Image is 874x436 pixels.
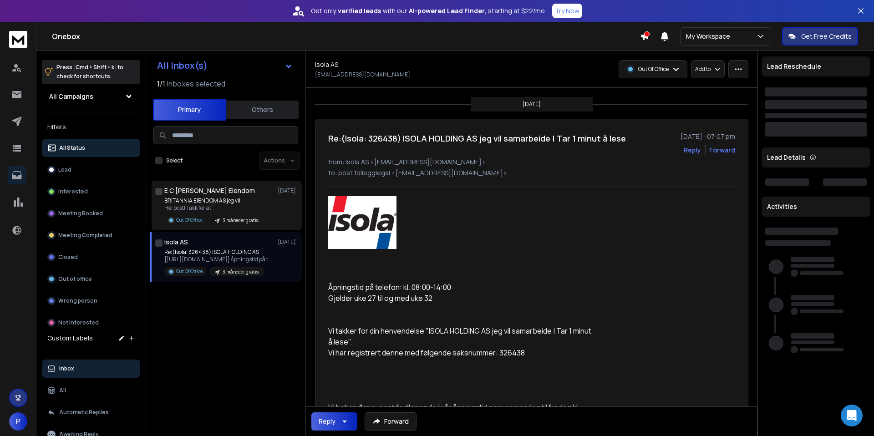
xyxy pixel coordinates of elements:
p: Vi takker for din henvendelse "ISOLA HOLDING AS jeg vil samarbeide | Tar 1 minut å lese". Vi har ... [328,325,594,358]
button: Inbox [42,360,140,378]
button: Primary [153,99,226,121]
h1: All Inbox(s) [157,61,208,70]
button: Try Now [552,4,582,18]
button: P [9,412,27,431]
p: 3 måneder gratis [223,217,259,224]
p: [DATE] : 07:07 pm [681,132,735,141]
button: Reply [311,412,357,431]
p: [DATE] [523,101,541,108]
p: Hei post! Takk for at [164,204,264,212]
p: from: Isola AS <[EMAIL_ADDRESS][DOMAIN_NAME]> [328,157,735,167]
h1: E C [PERSON_NAME] Eiendom [164,186,255,195]
button: All Inbox(s) [150,56,300,75]
p: Add to [695,66,711,73]
p: Lead [58,166,71,173]
p: All Status [59,144,85,152]
p: Press to check for shortcuts. [56,63,123,81]
h1: Onebox [52,31,640,42]
p: Lead Details [767,153,806,162]
h1: Re:(Isola: 326438) ISOLA HOLDING AS jeg vil samarbeide | Tar 1 minut å lese [328,132,626,145]
h3: Filters [42,121,140,133]
p: Inbox [59,365,74,372]
p: Meeting Completed [58,232,112,239]
p: All [59,387,66,394]
p: to: post follegglegal <[EMAIL_ADDRESS][DOMAIN_NAME]> [328,168,735,177]
p: Out Of Office [176,268,203,275]
button: Interested [42,183,140,201]
button: Meeting Booked [42,204,140,223]
div: Activities [762,197,870,217]
h1: All Campaigns [49,92,93,101]
p: Get Free Credits [801,32,852,41]
button: Out of office [42,270,140,288]
label: Select [166,157,183,164]
span: Cmd + Shift + k [74,62,116,72]
p: My Workspace [686,32,734,41]
p: Lead Reschedule [767,62,821,71]
button: Reply [684,146,701,155]
p: [[URL][DOMAIN_NAME]] Åpningstid på telefon: kl. 08:00-14:00 Gjelder [164,256,274,263]
button: Lead [42,161,140,179]
p: Wrong person [58,297,97,304]
button: Wrong person [42,292,140,310]
button: All Campaigns [42,87,140,106]
p: [DATE] [278,238,298,246]
h3: Custom Labels [47,334,93,343]
button: Closed [42,248,140,266]
p: Get only with our starting at $22/mo [311,6,545,15]
p: Automatic Replies [59,409,109,416]
button: All Status [42,139,140,157]
button: Get Free Credits [782,27,858,46]
p: BRITANNIA EIENDOM AS jeg vil [164,197,264,204]
button: Meeting Completed [42,226,140,244]
div: Reply [319,417,335,426]
p: Out Of Office [176,217,203,223]
h3: Inboxes selected [167,78,225,89]
p: Meeting Booked [58,210,103,217]
strong: AI-powered Lead Finder, [409,6,486,15]
button: All [42,381,140,400]
h1: Isola AS [315,60,338,69]
h1: Isola AS [164,238,188,247]
button: Automatic Replies [42,403,140,421]
p: Closed [58,253,78,261]
p: Out Of Office [638,66,669,73]
p: Out of office [58,275,92,283]
p: [DATE] [278,187,298,194]
span: 1 / 1 [157,78,165,89]
button: Forward [365,412,417,431]
strong: verified leads [338,6,381,15]
p: 3 måneder gratis [223,269,259,275]
p: Not Interested [58,319,99,326]
p: Åpningstid på telefon: kl. 08:00-14:00 Gjelder uke 27 til og med uke 32 [328,196,594,304]
p: Interested [58,188,88,195]
p: [EMAIL_ADDRESS][DOMAIN_NAME] [315,71,410,78]
div: Open Intercom Messenger [841,405,863,426]
button: Not Interested [42,314,140,332]
button: Others [226,100,299,120]
div: Forward [709,146,735,155]
img: logo [9,31,27,48]
p: Try Now [555,6,579,15]
p: Re:(Isola: 326438) ISOLA HOLDING AS [164,248,274,256]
